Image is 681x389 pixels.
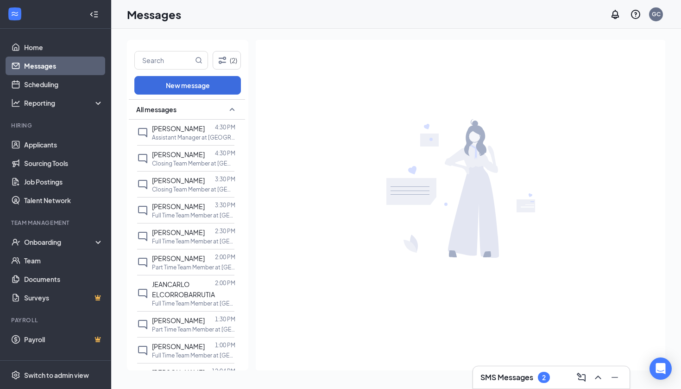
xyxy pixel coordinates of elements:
p: 2:00 PM [215,253,235,261]
svg: WorkstreamLogo [10,9,19,19]
div: 2 [542,374,546,382]
p: 2:00 PM [215,279,235,287]
a: Applicants [24,135,103,154]
svg: ChevronUp [593,372,604,383]
svg: ChatInactive [137,205,148,216]
span: [PERSON_NAME] [152,228,205,236]
span: [PERSON_NAME] [152,124,205,133]
p: Assistant Manager at [GEOGRAPHIC_DATA][PERSON_NAME] of [GEOGRAPHIC_DATA][PERSON_NAME] [152,134,235,141]
a: Team [24,251,103,270]
a: Home [24,38,103,57]
button: ComposeMessage [574,370,589,385]
a: Job Postings [24,172,103,191]
button: Filter (2) [213,51,241,70]
svg: MagnifyingGlass [195,57,202,64]
button: New message [134,76,241,95]
svg: ChatInactive [137,231,148,242]
span: [PERSON_NAME] [152,176,205,185]
svg: Settings [11,370,20,380]
span: [PERSON_NAME] [152,254,205,262]
p: Part Time Team Member at [GEOGRAPHIC_DATA][PERSON_NAME] of [GEOGRAPHIC_DATA][PERSON_NAME] [152,325,235,333]
p: 3:30 PM [215,201,235,209]
h3: SMS Messages [480,372,533,383]
a: Talent Network [24,191,103,210]
svg: ChatInactive [137,179,148,190]
p: 1:00 PM [215,341,235,349]
p: Full Time Team Member at [GEOGRAPHIC_DATA][PERSON_NAME] of [GEOGRAPHIC_DATA][PERSON_NAME] [152,211,235,219]
div: Open Intercom Messenger [649,357,672,380]
span: [PERSON_NAME] [152,316,205,325]
p: Part Time Team Member at [GEOGRAPHIC_DATA][PERSON_NAME] of [GEOGRAPHIC_DATA][PERSON_NAME] [152,263,235,271]
svg: ChatInactive [137,345,148,356]
svg: ComposeMessage [576,372,587,383]
p: 1:30 PM [215,315,235,323]
span: [PERSON_NAME] [152,342,205,351]
svg: Filter [217,55,228,66]
svg: QuestionInfo [630,9,641,20]
svg: ChatInactive [137,288,148,299]
svg: UserCheck [11,237,20,247]
svg: ChatInactive [137,127,148,138]
span: JEANCARLO ELCORROBARRUTIA [152,280,215,299]
div: Hiring [11,121,101,129]
h1: Messages [127,6,181,22]
div: Reporting [24,98,104,108]
a: Messages [24,57,103,75]
svg: SmallChevronUp [227,104,238,115]
a: Sourcing Tools [24,154,103,172]
svg: ChatInactive [137,319,148,330]
p: 4:30 PM [215,149,235,157]
p: 4:30 PM [215,123,235,131]
svg: Analysis [11,98,20,108]
svg: ChatInactive [137,153,148,164]
p: Closing Team Member at [GEOGRAPHIC_DATA][PERSON_NAME] of [GEOGRAPHIC_DATA][PERSON_NAME] [152,185,235,193]
p: Full Time Team Member at [GEOGRAPHIC_DATA][PERSON_NAME] of [GEOGRAPHIC_DATA][PERSON_NAME] [152,351,235,359]
div: GC [652,10,661,18]
a: Scheduling [24,75,103,94]
button: Minimize [607,370,622,385]
span: All messages [136,105,177,114]
a: PayrollCrown [24,330,103,349]
p: Full Time Team Member at [GEOGRAPHIC_DATA][PERSON_NAME] of [GEOGRAPHIC_DATA][PERSON_NAME] [152,237,235,245]
div: Switch to admin view [24,370,89,380]
svg: Minimize [609,372,620,383]
div: Onboarding [24,237,95,247]
svg: Collapse [89,10,99,19]
div: Payroll [11,316,101,324]
p: Full Time Team Member at [GEOGRAPHIC_DATA][PERSON_NAME] of [GEOGRAPHIC_DATA][PERSON_NAME] [152,300,235,307]
span: [PERSON_NAME] [152,150,205,159]
div: Team Management [11,219,101,227]
input: Search [135,51,193,69]
p: 2:30 PM [215,227,235,235]
svg: Notifications [610,9,621,20]
p: 3:30 PM [215,175,235,183]
span: [PERSON_NAME] [152,202,205,210]
a: SurveysCrown [24,288,103,307]
svg: ChatInactive [137,257,148,268]
a: Documents [24,270,103,288]
button: ChevronUp [591,370,605,385]
p: Closing Team Member at [GEOGRAPHIC_DATA][PERSON_NAME] of [GEOGRAPHIC_DATA][PERSON_NAME] [152,159,235,167]
p: 12:04 PM [212,367,235,375]
span: [PERSON_NAME] [152,368,205,376]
